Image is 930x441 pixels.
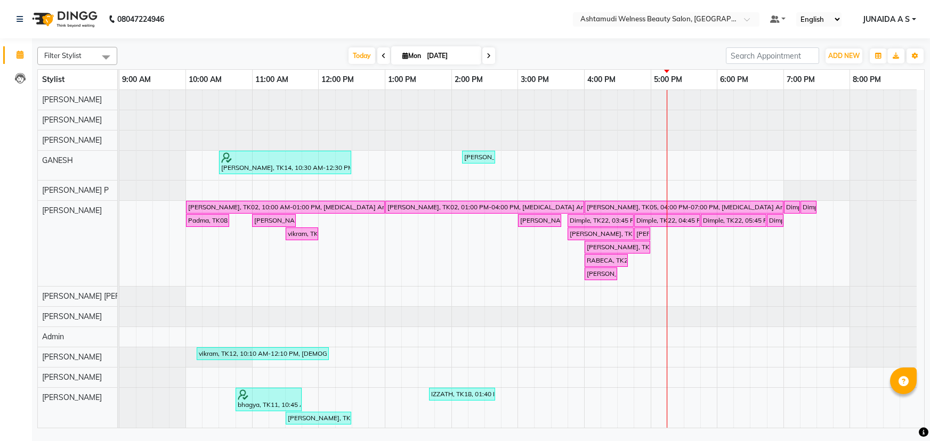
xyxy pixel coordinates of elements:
a: 11:00 AM [253,72,291,87]
span: Stylist [42,75,64,84]
div: [PERSON_NAME], TK02, 01:00 PM-04:00 PM, [MEDICAL_DATA] Any Length Offer [386,202,583,212]
a: 12:00 PM [319,72,357,87]
a: 8:00 PM [850,72,884,87]
div: IZZATH, TK18, 01:40 PM-02:40 PM, Layer Cut [430,389,494,399]
div: [PERSON_NAME], TK14, 10:30 AM-12:30 PM, Highlighting (Per Streaks),Ear to Ear Root touch Up [220,152,350,173]
img: logo [27,4,100,34]
span: Filter Stylist [44,51,82,60]
span: Admin [42,332,64,341]
span: GANESH [42,156,73,165]
span: [PERSON_NAME] [42,206,102,215]
iframe: chat widget [885,398,919,430]
a: 5:00 PM [651,72,685,87]
a: 7:00 PM [784,72,818,87]
span: Mon [400,52,424,60]
div: bhagya, TK11, 10:45 AM-11:45 AM, Layer Cut [237,389,301,410]
span: [PERSON_NAME] [42,135,102,145]
span: [PERSON_NAME] [42,372,102,382]
span: [PERSON_NAME] [42,115,102,125]
div: Dimple, TK22, 05:45 PM-06:45 PM, Hair Spa [702,216,765,225]
div: Dimple, TK22, 07:00 PM-07:15 PM, Eyebrows Threading [785,202,799,212]
div: [PERSON_NAME], TK21, 02:10 PM-02:40 PM, [DEMOGRAPHIC_DATA] Normal Hair Cut [463,152,494,162]
span: JUNAIDA A S [863,14,910,25]
div: [PERSON_NAME], TK02, 04:00 PM-05:00 PM, Hair Spa [586,242,649,252]
a: 6:00 PM [717,72,751,87]
span: ADD NEW [828,52,860,60]
span: [PERSON_NAME] [42,352,102,362]
div: vikram, TK12, 10:10 AM-12:10 PM, [DEMOGRAPHIC_DATA] Normal Hair Cut,[DEMOGRAPHIC_DATA] [PERSON_NA... [198,349,328,358]
div: [PERSON_NAME], TK13, 11:30 AM-12:30 PM, [DEMOGRAPHIC_DATA] Normal Hair Cut,[DEMOGRAPHIC_DATA] [PE... [287,413,350,423]
a: 4:00 PM [585,72,618,87]
div: RABECA, TK23, 04:00 PM-04:40 PM, Normal Hair Cut [586,256,627,265]
a: 10:00 AM [186,72,224,87]
a: 2:00 PM [452,72,486,87]
span: [PERSON_NAME] [42,95,102,104]
span: Today [349,47,375,64]
a: 3:00 PM [518,72,552,87]
div: Dimple, TK22, 06:45 PM-07:00 PM, Eyebrows Threading [768,216,782,225]
span: [PERSON_NAME] [42,393,102,402]
input: Search Appointment [726,47,819,64]
div: Padma, TK08, 10:00 AM-10:40 AM, Normal Hair Cut [187,216,228,225]
div: [PERSON_NAME], TK03, 04:45 PM-05:00 PM, Eyebrows Threading [635,229,649,239]
div: Dimple, TK22, 07:15 PM-07:30 PM, Eyebrows Threading [802,202,815,212]
div: Dimple, TK22, 04:45 PM-05:45 PM, Hair Spa [635,216,699,225]
b: 08047224946 [117,4,164,34]
button: ADD NEW [826,48,862,63]
a: 9:00 AM [119,72,153,87]
div: [PERSON_NAME], TK03, 03:45 PM-04:45 PM, Fruit Facial [569,229,633,239]
div: [PERSON_NAME], TK01, 04:00 PM-04:30 PM, Blow Dry Setting [586,269,616,279]
div: vikram, TK10, 11:30 AM-12:00 PM, [DEMOGRAPHIC_DATA] Normal Hair Cut [287,229,317,239]
input: 2025-09-01 [424,48,477,64]
span: [PERSON_NAME] [PERSON_NAME] [42,291,164,301]
span: [PERSON_NAME] [42,312,102,321]
div: [PERSON_NAME], TK02, 10:00 AM-01:00 PM, [MEDICAL_DATA] Any Length Offer [187,202,384,212]
span: [PERSON_NAME] P [42,185,109,195]
div: Dimple, TK22, 03:45 PM-04:45 PM, Hair Spa [569,216,633,225]
a: 1:00 PM [385,72,419,87]
div: [PERSON_NAME], TK03, 03:00 PM-03:40 PM, Normal Cleanup [519,216,560,225]
div: [PERSON_NAME], TK04, 11:00 AM-11:40 AM, Normal Hair Cut [253,216,295,225]
div: [PERSON_NAME], TK05, 04:00 PM-07:00 PM, [MEDICAL_DATA] Any Length Offer [586,202,782,212]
